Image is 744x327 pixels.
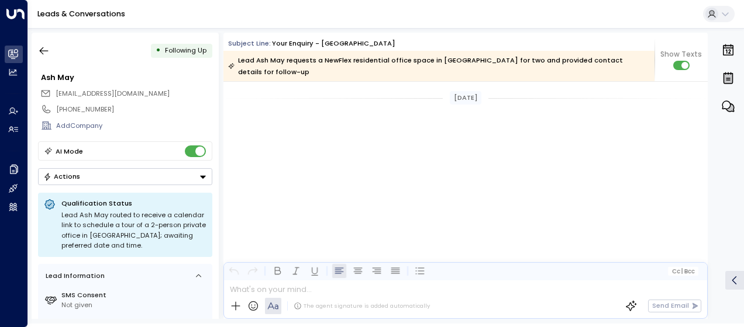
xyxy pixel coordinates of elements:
label: SMS Consent [61,290,208,300]
span: | [681,268,683,274]
a: Leads & Conversations [37,9,125,19]
div: Button group with a nested menu [38,168,212,185]
div: [DATE] [450,91,481,105]
span: [EMAIL_ADDRESS][DOMAIN_NAME] [56,89,170,98]
div: [PHONE_NUMBER] [56,105,212,114]
span: Cc Bcc [672,268,695,274]
span: ashmay2424@gmail.com [56,89,170,99]
button: Actions [38,168,212,185]
span: Subject Line: [228,39,271,48]
button: Redo [246,264,260,278]
button: Cc|Bcc [668,267,698,276]
button: Undo [227,264,241,278]
div: Actions [43,172,80,180]
div: AddCompany [56,121,212,131]
div: The agent signature is added automatically [294,302,430,310]
div: Your enquiry - [GEOGRAPHIC_DATA] [272,39,395,48]
div: Lead Ash May routed to receive a calendar link to schedule a tour of a 2-person private office in... [61,210,206,251]
div: Not given [61,300,208,310]
div: • [156,42,161,59]
div: Lead Ash May requests a NewFlex residential office space in [GEOGRAPHIC_DATA] for two and provide... [228,54,649,78]
span: Following Up [165,46,206,55]
div: Lead Information [42,271,105,281]
span: Show Texts [660,49,702,60]
div: Ash May [41,72,212,83]
p: Qualification Status [61,199,206,208]
div: AI Mode [56,145,83,157]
